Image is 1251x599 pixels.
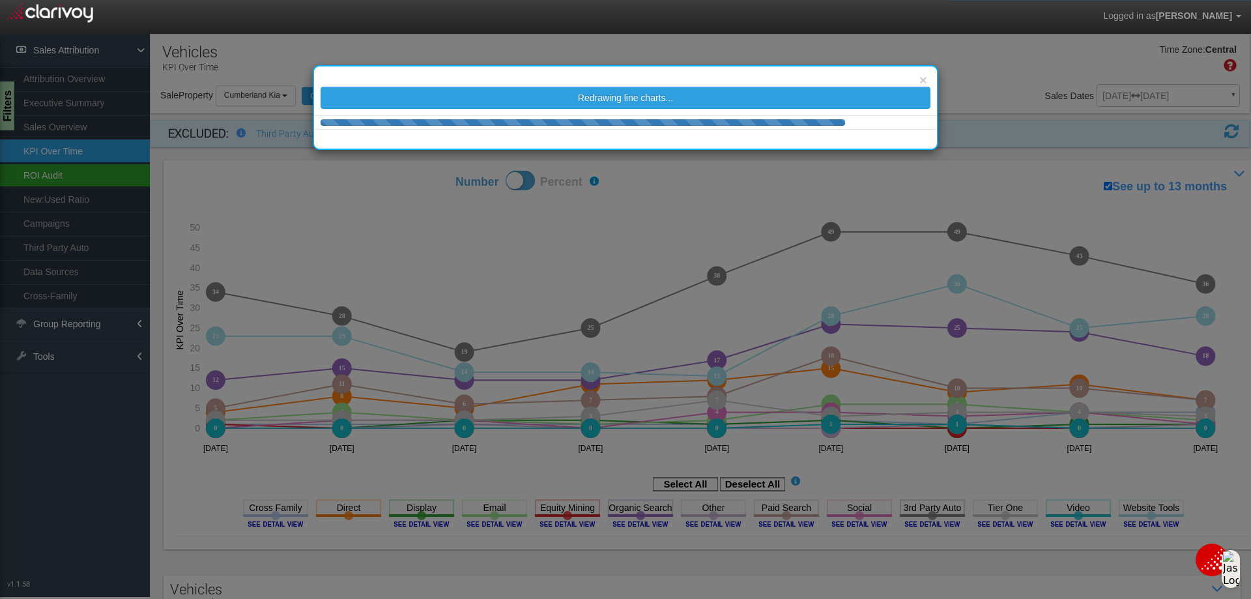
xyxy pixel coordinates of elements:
a: Logged in as[PERSON_NAME] [1093,1,1251,32]
span: Redrawing line charts... [578,93,673,103]
span: [PERSON_NAME] [1156,10,1232,21]
button: Redrawing line charts... [321,87,930,109]
button: × [919,73,927,87]
span: Logged in as [1103,10,1155,21]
